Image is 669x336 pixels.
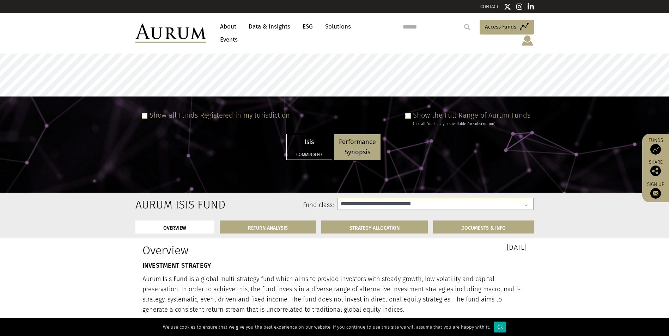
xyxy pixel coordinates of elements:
[650,144,661,155] img: Access Funds
[203,201,334,210] label: Fund class:
[142,244,329,257] h1: Overview
[650,166,661,176] img: Share this post
[220,220,316,234] a: RETURN ANALYSIS
[321,220,428,234] a: STRATEGY ALLOCATION
[650,188,661,199] img: Sign up to our newsletter
[480,20,534,35] a: Access Funds
[245,20,294,33] a: Data & Insights
[135,24,206,43] img: Aurum
[142,274,527,315] p: Aurum Isis Fund is a global multi-strategy fund which aims to provide investors with steady growt...
[413,121,530,127] div: (not all Funds may be available for subscription)
[340,244,527,251] h3: [DATE]
[460,20,474,34] input: Submit
[142,262,211,269] strong: INVESTMENT STRATEGY
[646,181,665,199] a: Sign up
[516,3,523,10] img: Instagram icon
[646,137,665,155] a: Funds
[291,137,327,147] p: Isis
[521,35,534,46] img: account-icon.svg
[504,3,511,10] img: Twitter icon
[322,20,354,33] a: Solutions
[217,33,238,46] a: Events
[485,23,516,31] span: Access Funds
[528,3,534,10] img: Linkedin icon
[291,153,327,157] h5: Commingled
[150,111,290,119] label: Show all Funds Registered in my Jurisdiction
[646,160,665,176] div: Share
[480,4,499,9] a: CONTACT
[135,198,193,211] h2: Aurum Isis Fund
[413,111,530,119] label: Show the Full Range of Aurum Funds
[299,20,316,33] a: ESG
[433,220,534,234] a: DOCUMENTS & INFO
[339,137,376,157] p: Performance Synopsis
[494,322,506,332] div: Ok
[217,20,240,33] a: About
